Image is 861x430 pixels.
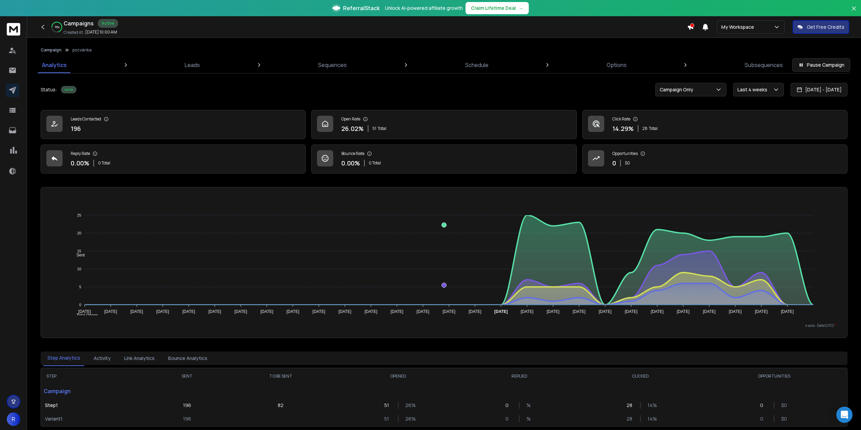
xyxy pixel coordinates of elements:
p: % [526,415,533,422]
h1: Campaigns [64,19,94,27]
a: Sequences [314,57,351,73]
p: Leads [185,61,200,69]
tspan: [DATE] [234,309,247,314]
span: Total [649,126,658,131]
tspan: [DATE] [625,309,638,314]
span: 51 [372,126,376,131]
tspan: [DATE] [390,309,403,314]
button: Step Analytics [43,350,84,366]
button: Claim Lifetime Deal→ [466,2,529,14]
button: Close banner [849,4,858,20]
tspan: [DATE] [703,309,716,314]
a: Leads [181,57,204,73]
p: 82 [278,402,284,409]
p: 0 [760,402,767,409]
p: Reply Rate [71,151,90,156]
tspan: [DATE] [729,309,742,314]
button: [DATE] - [DATE] [791,83,847,96]
tspan: 10 [77,267,81,271]
tspan: 20 [77,231,81,235]
p: $ 0 [781,415,788,422]
p: 196 [183,415,191,422]
p: 14.29 % [612,124,634,133]
p: Analytics [42,61,67,69]
a: Opportunities0$0 [582,144,847,174]
button: R [7,412,20,426]
p: pozvánka [72,47,92,53]
p: Schedule [465,61,489,69]
div: Active [98,19,118,28]
p: Created At: [64,30,84,35]
p: 28 [627,402,633,409]
p: Unlock AI-powered affiliate growth [385,5,463,12]
tspan: [DATE] [208,309,221,314]
a: Schedule [461,57,493,73]
p: Step 1 [45,402,146,409]
th: STEP [41,368,151,384]
p: 0.00 % [341,158,360,168]
p: My Workspace [721,24,757,30]
tspan: [DATE] [287,309,299,314]
p: Open Rate [341,116,360,122]
div: Active [61,86,76,93]
p: 0 [612,158,616,168]
a: Analytics [38,57,71,73]
p: Last 4 weeks [738,86,770,93]
button: Bounce Analytics [164,351,211,366]
tspan: [DATE] [755,309,768,314]
tspan: 0 [79,303,81,307]
tspan: 5 [79,285,81,289]
p: Variant 1 [45,415,146,422]
tspan: [DATE] [78,309,91,314]
button: Campaign [41,47,62,53]
p: Campaign Only [660,86,696,93]
tspan: [DATE] [364,309,377,314]
button: Get Free Credits [793,20,849,34]
button: Link Analytics [120,351,159,366]
a: Bounce Rate0.00%0 Total [311,144,576,174]
button: Activity [90,351,115,366]
p: 70 % [54,25,60,29]
p: 0 [760,415,767,422]
tspan: [DATE] [651,309,664,314]
tspan: 15 [77,249,81,253]
tspan: [DATE] [339,309,352,314]
p: Opportunities [612,151,638,156]
p: Sequences [318,61,347,69]
tspan: [DATE] [130,309,143,314]
a: Subsequences [741,57,787,73]
tspan: [DATE] [416,309,429,314]
th: OPENED [338,368,459,384]
tspan: [DATE] [521,309,534,314]
span: 28 [642,126,648,131]
p: 26.02 % [341,124,364,133]
p: 26 % [405,402,412,409]
p: x-axis : Date(UTC) [52,323,836,328]
div: Open Intercom Messenger [836,407,853,423]
p: 14 % [648,415,654,422]
tspan: [DATE] [781,309,794,314]
a: Click Rate14.29%28Total [582,110,847,139]
th: OPPORTUNITIES [701,368,847,384]
tspan: [DATE] [469,309,481,314]
p: 28 [627,415,633,422]
p: 51 [384,402,391,409]
span: ReferralStack [343,4,380,12]
p: % [526,402,533,409]
p: 196 [71,124,81,133]
tspan: [DATE] [443,309,455,314]
p: Options [607,61,627,69]
p: 196 [183,402,191,409]
span: Total Opens [71,313,98,318]
a: Open Rate26.02%51Total [311,110,576,139]
p: 26 % [405,415,412,422]
span: → [519,5,523,12]
th: SENT [151,368,224,384]
a: Reply Rate0.00%0 Total [41,144,306,174]
a: Options [603,57,631,73]
p: Campaign [41,384,151,398]
tspan: [DATE] [677,309,690,314]
tspan: 25 [77,213,81,217]
tspan: [DATE] [182,309,195,314]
